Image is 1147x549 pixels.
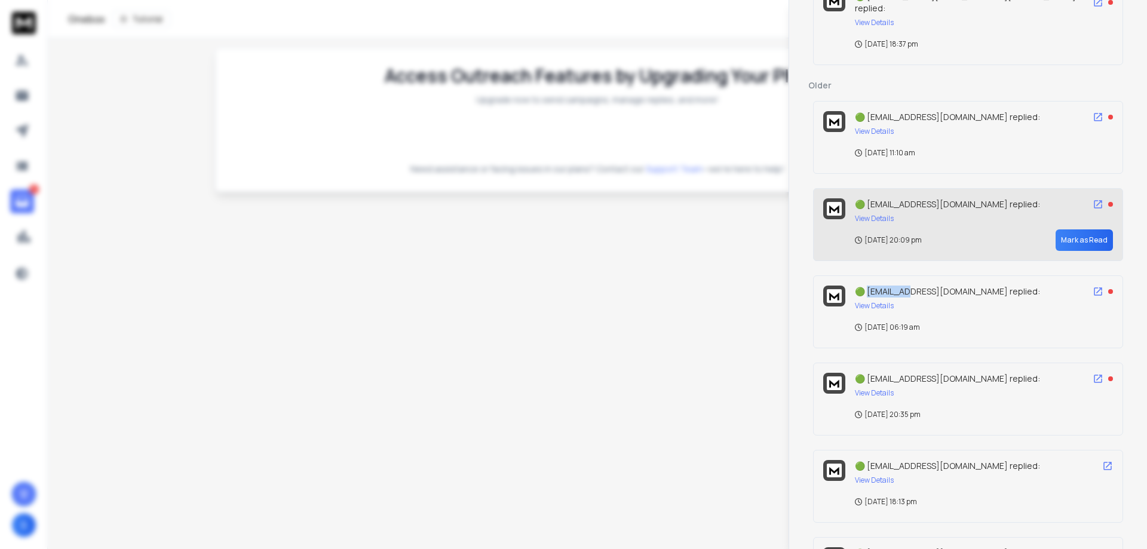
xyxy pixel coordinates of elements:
[855,301,894,311] button: View Details
[855,214,894,223] button: View Details
[827,376,842,390] img: logo
[855,373,1040,384] span: 🟢 [EMAIL_ADDRESS][DOMAIN_NAME] replied:
[855,235,922,245] p: [DATE] 20:09 pm
[855,148,915,158] p: [DATE] 11:10 am
[855,476,894,485] button: View Details
[855,198,1040,210] span: 🟢 [EMAIL_ADDRESS][DOMAIN_NAME] replied:
[855,323,920,332] p: [DATE] 06:19 am
[827,115,842,128] img: logo
[855,388,894,398] button: View Details
[855,111,1040,122] span: 🟢 [EMAIL_ADDRESS][DOMAIN_NAME] replied:
[855,127,894,136] button: View Details
[808,79,1128,91] p: Older
[855,497,917,507] p: [DATE] 18:13 pm
[855,460,1040,471] span: 🟢 [EMAIL_ADDRESS][DOMAIN_NAME] replied:
[855,410,921,419] p: [DATE] 20:35 pm
[855,18,894,27] button: View Details
[827,289,842,303] img: logo
[827,464,842,477] img: logo
[855,39,918,49] p: [DATE] 18:37 pm
[1056,229,1113,251] button: Mark as Read
[827,202,842,216] img: logo
[855,286,1040,297] span: 🟢 [EMAIL_ADDRESS][DOMAIN_NAME] replied:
